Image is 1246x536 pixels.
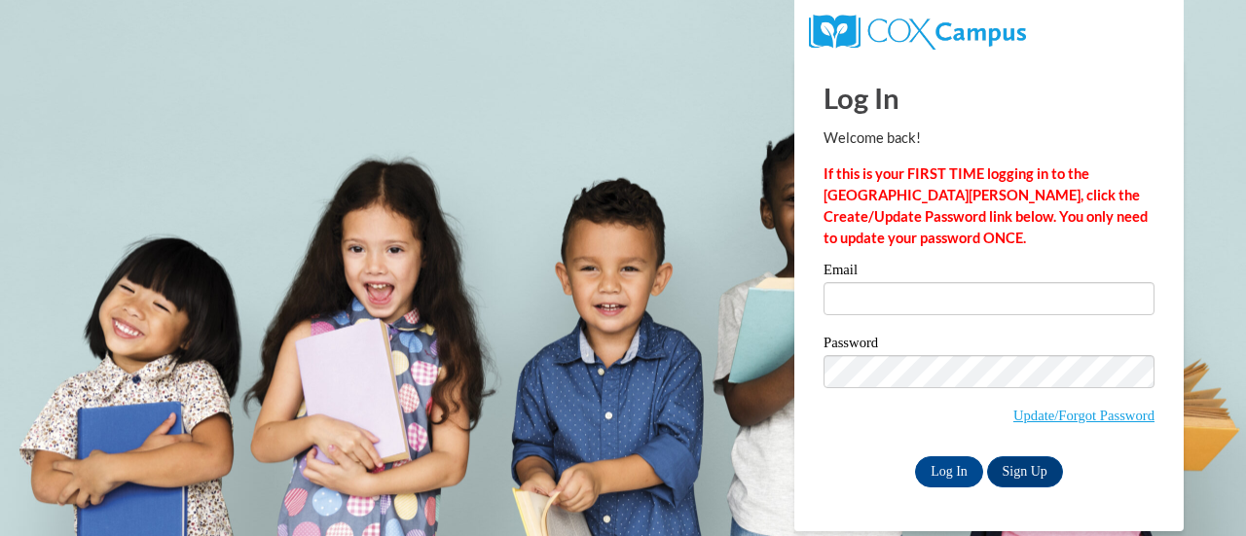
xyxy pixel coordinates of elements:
strong: If this is your FIRST TIME logging in to the [GEOGRAPHIC_DATA][PERSON_NAME], click the Create/Upd... [824,165,1148,246]
label: Email [824,263,1154,282]
p: Welcome back! [824,127,1154,149]
a: COX Campus [809,22,1026,39]
a: Update/Forgot Password [1013,408,1154,423]
label: Password [824,336,1154,355]
h1: Log In [824,78,1154,118]
img: COX Campus [809,15,1026,50]
input: Log In [915,456,983,487]
a: Sign Up [987,456,1063,487]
